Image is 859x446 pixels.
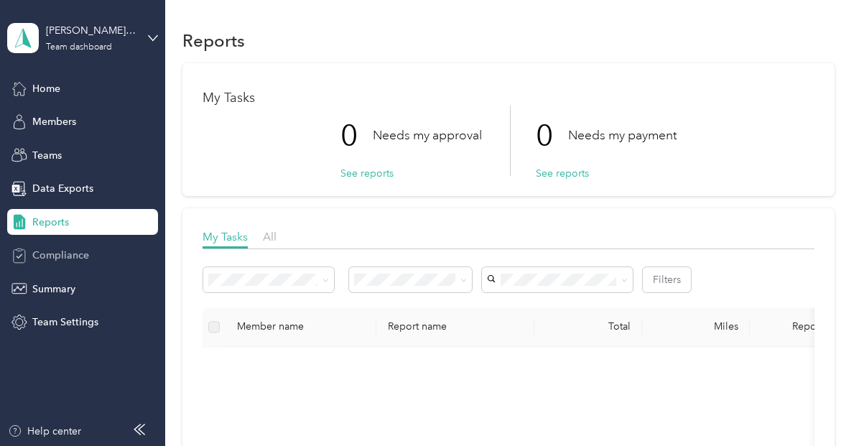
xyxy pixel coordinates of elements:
span: Team Settings [32,315,98,330]
div: [PERSON_NAME][EMAIL_ADDRESS][PERSON_NAME][DOMAIN_NAME] [46,23,136,38]
iframe: Everlance-gr Chat Button Frame [779,366,859,446]
span: Teams [32,148,62,163]
div: Miles [654,320,738,333]
th: Member name [226,307,376,347]
p: 0 [340,106,373,166]
div: Total [546,320,631,333]
button: Help center [8,424,81,439]
button: See reports [340,166,394,181]
span: My Tasks [203,230,248,243]
span: All [263,230,277,243]
span: Summary [32,282,75,297]
span: Data Exports [32,181,93,196]
div: Team dashboard [46,43,112,52]
span: Home [32,81,60,96]
button: Filters [643,267,691,292]
th: Report name [376,307,534,347]
div: Member name [237,320,365,333]
span: Compliance [32,248,89,263]
span: Reports [32,215,69,230]
p: Needs my payment [568,126,677,144]
p: Needs my approval [373,126,482,144]
button: See reports [536,166,589,181]
p: 0 [536,106,568,166]
h1: My Tasks [203,90,814,106]
span: Members [32,114,76,129]
h1: Reports [182,33,245,48]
